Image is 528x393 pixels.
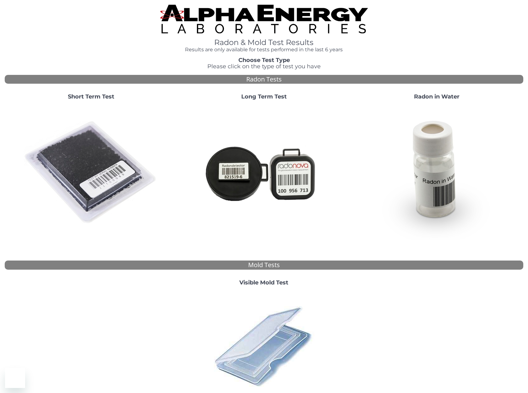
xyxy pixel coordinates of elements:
[68,93,114,100] strong: Short Term Test
[160,47,367,53] h4: Results are only available for tests performed in the last 6 years
[369,105,504,240] img: RadoninWater.jpg
[160,5,367,33] img: TightCrop.jpg
[196,105,331,240] img: Radtrak2vsRadtrak3.jpg
[414,93,460,100] strong: Radon in Water
[160,38,367,47] h1: Radon & Mold Test Results
[207,63,321,70] span: Please click on the type of test you have
[5,368,25,388] iframe: Button to launch messaging window
[24,105,159,240] img: ShortTerm.jpg
[5,75,523,84] div: Radon Tests
[241,93,287,100] strong: Long Term Test
[239,279,288,286] strong: Visible Mold Test
[238,57,290,64] strong: Choose Test Type
[5,261,523,270] div: Mold Tests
